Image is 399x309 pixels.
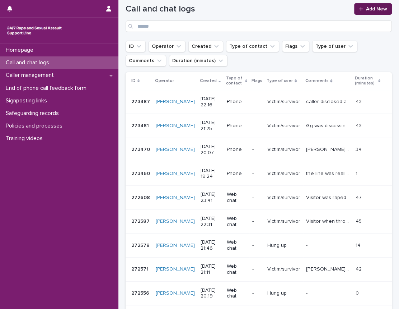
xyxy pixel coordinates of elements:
[126,114,392,138] tr: 273481273481 [PERSON_NAME] [DATE] 21:25Phone-Victim/survivorGg was discussing what it was like to...
[306,193,351,201] p: Visitor was raped and sexually assaulted constantly in relationship with ex partner. Now out of t...
[156,266,195,272] a: [PERSON_NAME]
[282,41,309,52] button: Flags
[126,257,392,281] tr: 272571272571 [PERSON_NAME] [DATE] 21:11Web chat-Victim/survivor[PERSON_NAME] connected to talk th...
[201,263,221,276] p: [DATE] 21:11
[252,77,262,85] p: Flags
[126,41,146,52] button: ID
[3,85,92,92] p: End of phone call feedback form
[354,3,392,15] a: Add New
[201,287,221,300] p: [DATE] 20:19
[201,239,221,252] p: [DATE] 21:46
[149,41,186,52] button: Operator
[356,265,363,272] p: 42
[188,41,223,52] button: Created
[267,218,300,225] p: Victim/survivor
[156,123,195,129] a: [PERSON_NAME]
[252,218,262,225] p: -
[200,77,217,85] p: Created
[252,147,262,153] p: -
[201,96,221,108] p: [DATE] 22:16
[6,23,63,38] img: rhQMoQhaT3yELyF149Cw
[3,123,68,129] p: Policies and processes
[131,241,151,249] p: 272578
[3,72,60,79] p: Caller management
[201,192,221,204] p: [DATE] 23:41
[126,162,392,186] tr: 273460273460 [PERSON_NAME] [DATE] 19:24Phone-Victim/survivorthe line was really bad and SLW could...
[126,55,166,66] button: Comments
[227,99,247,105] p: Phone
[169,55,227,66] button: Duration (minutes)
[131,265,150,272] p: 272571
[131,145,151,153] p: 273470
[155,77,174,85] p: Operator
[267,266,300,272] p: Victim/survivor
[126,234,392,258] tr: 272578272578 [PERSON_NAME] [DATE] 21:46Web chat-Hung up-- 1414
[227,216,247,228] p: Web chat
[156,290,195,296] a: [PERSON_NAME]
[252,123,262,129] p: -
[131,169,151,177] p: 273460
[305,77,328,85] p: Comments
[126,138,392,162] tr: 273470273470 [PERSON_NAME] [DATE] 20:07Phone-Victim/survivor[PERSON_NAME] abused in childhood and...
[126,186,392,210] tr: 272608272608 [PERSON_NAME] [DATE] 23:41Web chat-Victim/survivorVisitor was raped and sexually ass...
[201,120,221,132] p: [DATE] 21:25
[356,217,363,225] p: 45
[131,217,151,225] p: 272587
[356,289,360,296] p: 0
[227,287,247,300] p: Web chat
[227,192,247,204] p: Web chat
[267,243,300,249] p: Hung up
[3,110,65,117] p: Safeguarding records
[267,290,300,296] p: Hung up
[267,99,300,105] p: Victim/survivor
[267,147,300,153] p: Victim/survivor
[306,97,351,105] p: caller disclosed abuse in childhood and from previous ex partners, with main focus being on curre...
[3,47,39,54] p: Homepage
[227,263,247,276] p: Web chat
[126,4,350,14] h1: Call and chat logs
[252,290,262,296] p: -
[156,147,195,153] a: [PERSON_NAME]
[156,218,195,225] a: [PERSON_NAME]
[306,265,351,272] p: Jade connected to talk through emotions around rape and abuse from husband and subsequent police ...
[201,144,221,156] p: [DATE] 20:07
[252,195,262,201] p: -
[267,123,300,129] p: Victim/survivor
[252,266,262,272] p: -
[126,90,392,114] tr: 273487273487 [PERSON_NAME] [DATE] 22:16Phone-Victim/survivorcaller disclosed abuse in childhood a...
[356,241,362,249] p: 14
[306,217,351,225] p: Visitor when through some abuse (NFD disclosed), and is currently dealing with homelessness and i...
[356,169,359,177] p: 1
[131,121,150,129] p: 273481
[131,97,151,105] p: 273487
[267,77,293,85] p: Type of user
[306,289,309,296] p: -
[227,123,247,129] p: Phone
[356,145,363,153] p: 34
[306,121,351,129] p: Gg was discussing what it was like to be trans and mixed race and the abuse that she has encounte...
[306,241,309,249] p: -
[226,74,243,88] p: Type of contact
[156,171,195,177] a: [PERSON_NAME]
[126,20,392,32] input: Search
[226,41,279,52] button: Type of contact
[356,193,363,201] p: 47
[312,41,357,52] button: Type of user
[252,171,262,177] p: -
[131,77,136,85] p: ID
[252,99,262,105] p: -
[3,97,53,104] p: Signposting links
[156,99,195,105] a: [PERSON_NAME]
[131,193,151,201] p: 272608
[267,195,300,201] p: Victim/survivor
[126,281,392,305] tr: 272556272556 [PERSON_NAME] [DATE] 20:19Web chat-Hung up-- 00
[356,97,363,105] p: 43
[227,147,247,153] p: Phone
[3,59,55,66] p: Call and chat logs
[252,243,262,249] p: -
[306,169,351,177] p: the line was really bad and SLW couldn't hear what caller was saying or speech was broken, SLW sa...
[126,209,392,234] tr: 272587272587 [PERSON_NAME] [DATE] 22:31Web chat-Victim/survivorVisitor when through some abuse (N...
[201,216,221,228] p: [DATE] 22:31
[227,239,247,252] p: Web chat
